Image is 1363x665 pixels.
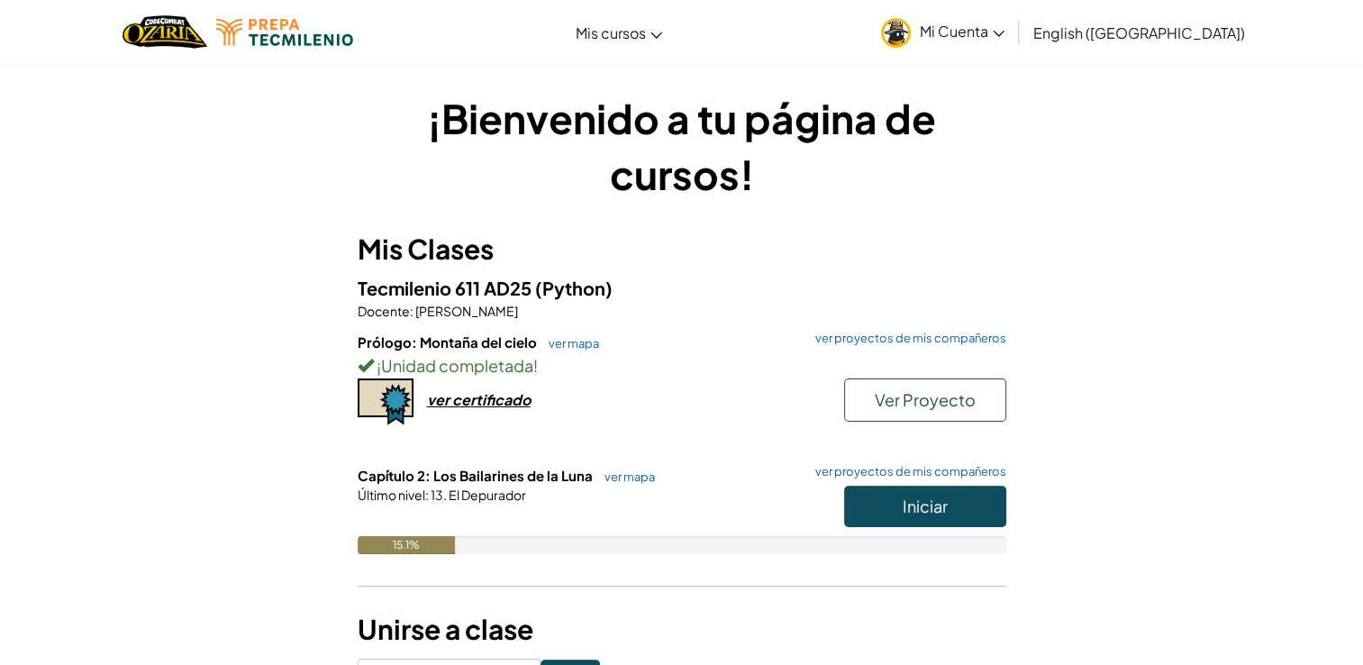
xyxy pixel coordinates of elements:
span: Ver Proyecto [875,389,976,410]
img: avatar [881,18,911,48]
a: ver mapa [540,336,599,351]
span: ! [533,355,538,376]
a: ver mapa [595,469,655,484]
button: Iniciar [844,486,1006,527]
span: 13. [429,487,447,503]
span: [PERSON_NAME] [413,303,518,319]
span: : [425,487,429,503]
span: El Depurador [447,487,526,503]
a: Logotipo de Ozaria por CodeCombat [123,14,206,50]
span: : [410,303,413,319]
span: (Python) [535,277,613,299]
img: Logotipo de Tecmilenio [216,19,353,46]
button: Ver Proyecto [844,378,1006,422]
h1: ¡Bienvenido a tu página de cursos! [358,90,1006,202]
div: 15.1% [358,536,456,554]
span: English ([GEOGRAPHIC_DATA]) [1033,23,1245,42]
h3: Mis Clases [358,229,1006,269]
span: Capítulo 2: Los Bailarines de la Luna [358,467,595,484]
a: English ([GEOGRAPHIC_DATA]) [1024,8,1254,57]
a: ver proyectos de mis compañeros [806,466,1006,478]
img: Hogar [123,14,206,50]
img: certificate-icon.png [358,378,413,425]
span: Mis cursos [576,23,646,42]
a: Mi Cuenta [872,4,1013,60]
a: Mis cursos [567,8,671,57]
a: ver certificado [358,390,531,409]
span: Tecmilenio 611 AD25 [358,277,535,299]
a: ver proyectos de mis compañeros [806,332,1006,344]
h3: Unirse a clase [358,609,1006,650]
div: ver certificado [427,390,531,409]
span: Último nivel [358,487,425,503]
span: Iniciar [903,496,948,516]
span: Mi Cuenta [920,22,1004,41]
span: ¡Unidad completada [374,355,533,376]
span: Prólogo: Montaña del cielo [358,333,540,351]
span: Docente [358,303,410,319]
